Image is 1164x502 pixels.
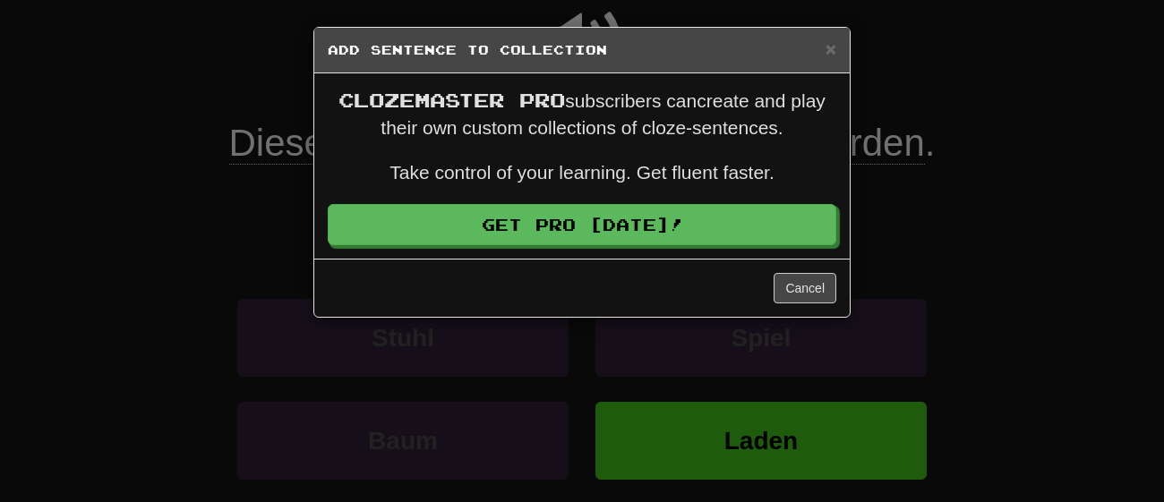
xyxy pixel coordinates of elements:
span: × [826,38,836,59]
a: Get Pro [DATE]! [328,204,836,245]
button: Close [826,39,836,58]
p: Take control of your learning. Get fluent faster. [328,159,836,186]
button: Cancel [774,273,836,303]
h5: Add Sentence to Collection [328,41,836,59]
p: subscribers can create and play their own custom collections of cloze-sentences. [328,87,836,141]
span: Clozemaster Pro [338,89,565,111]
